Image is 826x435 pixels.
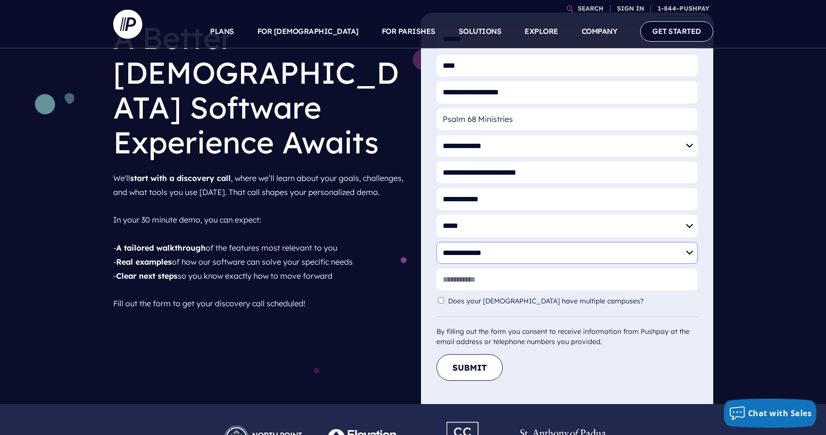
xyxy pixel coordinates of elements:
a: COMPANY [582,15,617,48]
a: SOLUTIONS [459,15,502,48]
strong: Clear next steps [116,271,178,281]
h1: A Better [DEMOGRAPHIC_DATA] Software Experience Awaits [113,13,405,167]
strong: A tailored walkthrough [116,243,206,253]
label: Does your [DEMOGRAPHIC_DATA] have multiple campuses? [448,297,648,305]
a: PLANS [210,15,234,48]
picture: Pushpay_Logo__Elevation [313,420,413,429]
a: GET STARTED [640,21,713,41]
input: Organization Name [436,108,698,130]
picture: Pushpay_Logo__NorthPoint [213,420,313,429]
button: Chat with Sales [724,399,817,428]
strong: start with a discovery call [130,173,231,183]
strong: Real examples [116,257,172,267]
p: We'll , where we’ll learn about your goals, challenges, and what tools you use [DATE]. That call ... [113,167,405,315]
div: By filling out the form you consent to receive information from Pushpay at the email address or t... [436,316,698,347]
span: Chat with Sales [748,408,812,419]
a: FOR [DEMOGRAPHIC_DATA] [257,15,359,48]
picture: Pushpay_Logo__CCM [428,416,498,425]
button: Submit [436,354,503,381]
a: FOR PARISHES [382,15,436,48]
picture: Pushpay_Logo__StAnthony [513,420,613,429]
a: EXPLORE [525,15,558,48]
